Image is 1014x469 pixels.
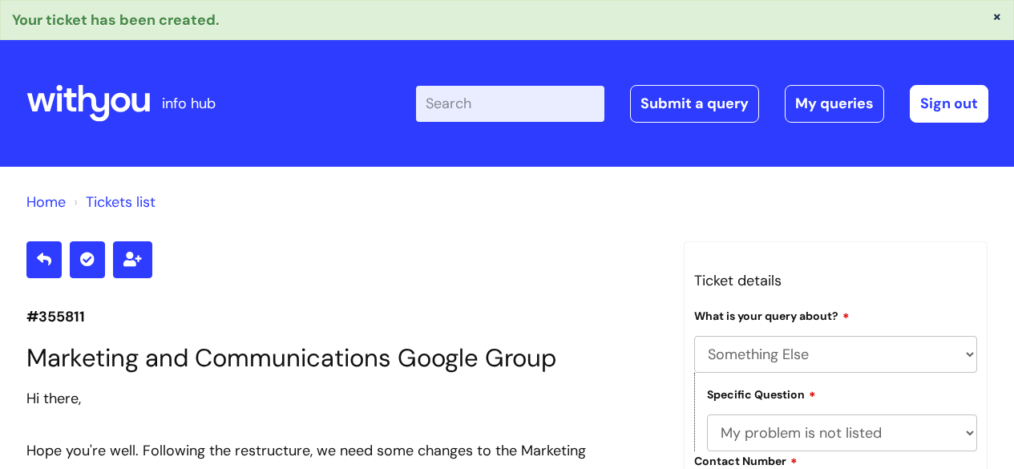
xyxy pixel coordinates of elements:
[86,192,156,212] a: Tickets list
[70,189,156,215] li: Tickets list
[694,307,850,323] label: What is your query about?
[785,85,884,122] a: My queries
[26,189,66,215] li: Solution home
[707,386,816,402] label: Specific Question
[416,86,604,121] input: Search
[26,343,660,373] h1: Marketing and Communications Google Group
[26,304,660,330] p: #355811
[162,91,216,116] p: info hub
[992,9,1002,23] button: ×
[630,85,759,122] a: Submit a query
[694,452,798,468] label: Contact Number
[416,85,988,122] div: | -
[910,85,988,122] a: Sign out
[26,192,66,212] a: Home
[26,386,660,411] div: Hi there,
[694,268,978,293] h3: Ticket details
